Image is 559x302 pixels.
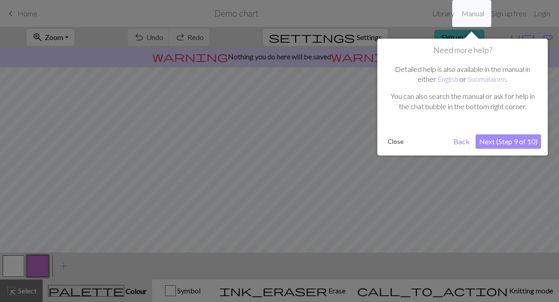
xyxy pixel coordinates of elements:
[450,134,473,149] button: Back
[437,75,458,83] a: English
[467,75,506,83] a: Suomalainen
[476,134,541,149] button: Next (Step 9 of 10)
[377,39,548,155] div: Need more help?
[384,135,407,148] button: Close
[384,45,541,55] h1: Need more help?
[389,91,537,111] p: You can also search the manual or ask for help in the chat bubble in the bottom right corner.
[389,64,537,84] p: Detailed help is also available in the manual in either or .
